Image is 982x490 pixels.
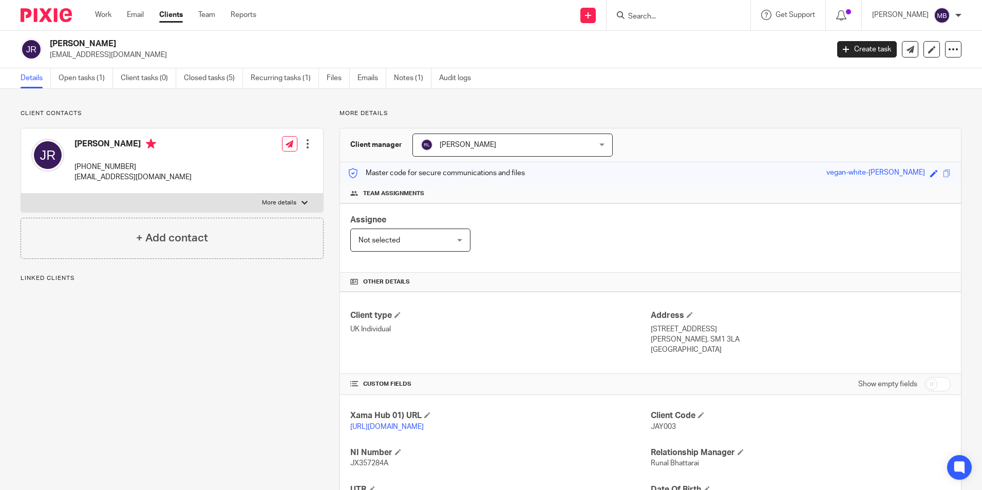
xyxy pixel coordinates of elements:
h4: Address [651,310,951,321]
p: Linked clients [21,274,324,282]
h3: Client manager [350,140,402,150]
span: JAY003 [651,423,676,430]
a: Work [95,10,111,20]
a: Audit logs [439,68,479,88]
span: Not selected [358,237,400,244]
img: svg%3E [21,39,42,60]
a: Client tasks (0) [121,68,176,88]
p: [GEOGRAPHIC_DATA] [651,345,951,355]
label: Show empty fields [858,379,917,389]
p: [EMAIL_ADDRESS][DOMAIN_NAME] [74,172,192,182]
input: Search [627,12,720,22]
a: Email [127,10,144,20]
h4: Xama Hub 01) URL [350,410,650,421]
span: Assignee [350,216,386,224]
span: [PERSON_NAME] [440,141,496,148]
a: Recurring tasks (1) [251,68,319,88]
i: Primary [146,139,156,149]
h4: CUSTOM FIELDS [350,380,650,388]
p: More details [339,109,961,118]
p: [EMAIL_ADDRESS][DOMAIN_NAME] [50,50,822,60]
span: JX357284A [350,460,388,467]
a: Reports [231,10,256,20]
img: svg%3E [934,7,950,24]
div: vegan-white-[PERSON_NAME] [826,167,925,179]
a: Emails [357,68,386,88]
h2: [PERSON_NAME] [50,39,667,49]
p: UK Individual [350,324,650,334]
img: Pixie [21,8,72,22]
span: Team assignments [363,190,424,198]
a: Closed tasks (5) [184,68,243,88]
h4: NI Number [350,447,650,458]
p: [PHONE_NUMBER] [74,162,192,172]
p: Client contacts [21,109,324,118]
span: Runal Bhattarai [651,460,699,467]
p: [STREET_ADDRESS] [651,324,951,334]
p: Master code for secure communications and files [348,168,525,178]
h4: Client Code [651,410,951,421]
h4: Client type [350,310,650,321]
a: Files [327,68,350,88]
p: [PERSON_NAME] [872,10,929,20]
span: Get Support [776,11,815,18]
p: More details [262,199,296,207]
h4: Relationship Manager [651,447,951,458]
a: Open tasks (1) [59,68,113,88]
h4: [PERSON_NAME] [74,139,192,152]
a: Create task [837,41,897,58]
a: Notes (1) [394,68,431,88]
a: [URL][DOMAIN_NAME] [350,423,424,430]
img: svg%3E [421,139,433,151]
img: svg%3E [31,139,64,172]
span: Other details [363,278,410,286]
a: Clients [159,10,183,20]
a: Details [21,68,51,88]
a: Team [198,10,215,20]
h4: + Add contact [136,230,208,246]
p: [PERSON_NAME], SM1 3LA [651,334,951,345]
